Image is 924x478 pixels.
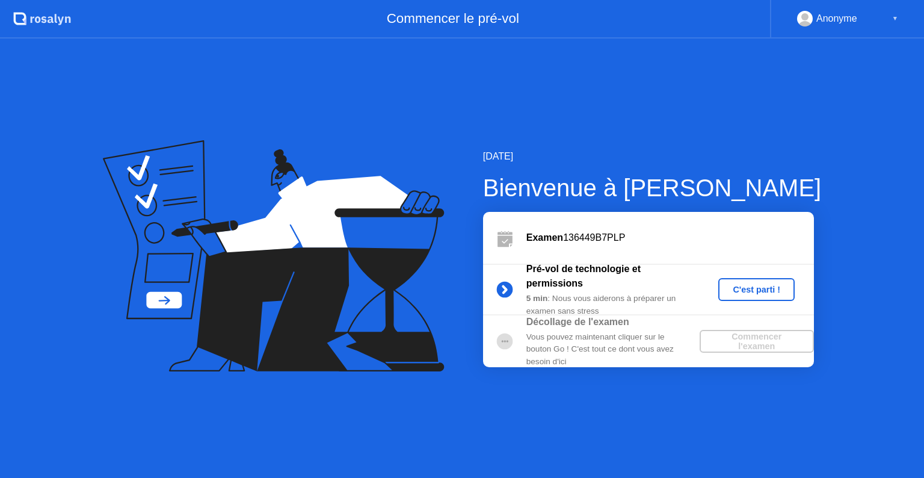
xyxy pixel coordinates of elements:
[483,170,821,206] div: Bienvenue à [PERSON_NAME]
[526,264,641,288] b: Pré-vol de technologie et permissions
[526,317,629,327] b: Décollage de l'examen
[526,231,814,245] div: 136449B7PLP
[483,149,821,164] div: [DATE]
[704,332,809,351] div: Commencer l'examen
[892,11,898,26] div: ▼
[526,232,563,243] b: Examen
[526,293,700,317] div: : Nous vous aiderons à préparer un examen sans stress
[526,294,548,303] b: 5 min
[718,278,795,301] button: C'est parti !
[526,331,700,368] div: Vous pouvez maintenant cliquer sur le bouton Go ! C'est tout ce dont vous avez besoin d'ici
[700,330,814,353] button: Commencer l'examen
[723,285,790,294] div: C'est parti !
[816,11,857,26] div: Anonyme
